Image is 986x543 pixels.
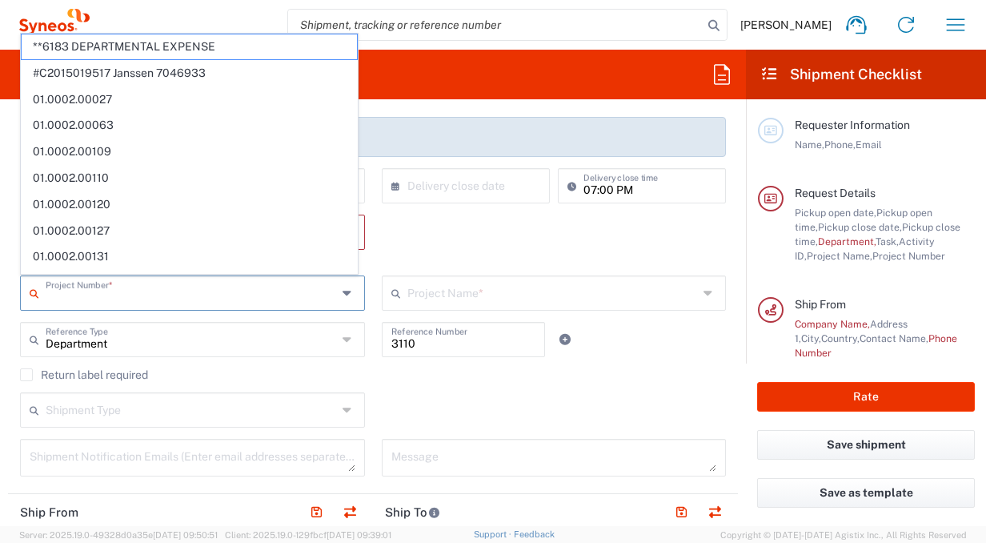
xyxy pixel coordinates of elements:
button: Rate [757,382,975,412]
span: Country, [821,332,860,344]
a: Add Reference [554,328,576,351]
label: Return label required [20,368,148,381]
span: Department, [818,235,876,247]
span: Pickup open date, [795,207,876,219]
span: Server: 2025.19.0-49328d0a35e [19,530,218,540]
span: 01.0002.00127 [22,219,357,243]
span: [DATE] 09:39:01 [327,530,391,540]
span: 01.0002.00110 [22,166,357,191]
span: Project Number [872,250,945,262]
span: Requester Information [795,119,910,131]
h2: Shipment Checklist [760,65,922,84]
span: 01.0002.00131 [22,244,357,269]
span: Copyright © [DATE]-[DATE] Agistix Inc., All Rights Reserved [720,528,967,542]
h2: Ship To [385,505,440,521]
span: 01.0002.00109 [22,139,357,164]
span: Project Name, [807,250,872,262]
span: Task, [876,235,899,247]
span: City, [801,332,821,344]
button: Save as template [757,478,975,508]
span: Ship From [795,298,846,311]
span: Contact Name, [860,332,928,344]
h2: Desktop Shipment Request [19,65,202,84]
span: Request Details [795,187,876,199]
input: Shipment, tracking or reference number [288,10,703,40]
span: Pickup close date, [818,221,902,233]
a: Support [474,529,514,539]
span: [DATE] 09:50:51 [153,530,218,540]
button: Save shipment [757,430,975,460]
a: Feedback [514,529,555,539]
h2: Ship From [20,505,78,521]
span: 01.0002.00120 [22,192,357,217]
span: Phone, [824,139,856,151]
span: 01.0002.00063 [22,113,357,138]
span: Name, [795,139,824,151]
span: Company Name, [795,318,870,330]
span: Client: 2025.19.0-129fbcf [225,530,391,540]
span: Email [856,139,882,151]
span: [PERSON_NAME] [740,18,832,32]
span: 01.0002.00141 [22,271,357,296]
